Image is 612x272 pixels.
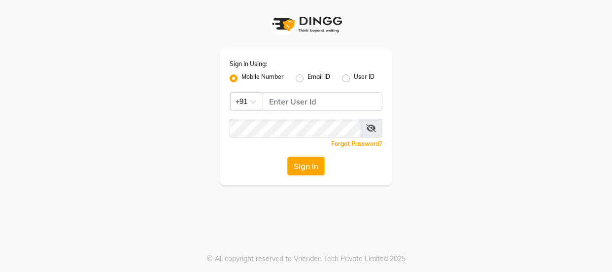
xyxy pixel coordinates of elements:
label: Email ID [307,72,330,84]
label: User ID [354,72,374,84]
input: Username [263,92,382,111]
label: Sign In Using: [230,60,267,68]
img: logo1.svg [267,10,345,39]
label: Mobile Number [241,72,284,84]
a: Forgot Password? [331,140,382,147]
input: Username [230,119,360,137]
button: Sign In [287,157,325,175]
